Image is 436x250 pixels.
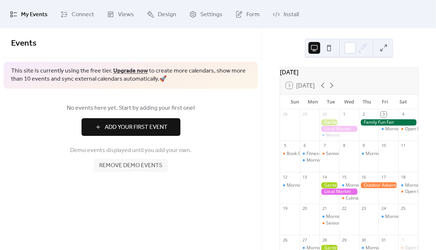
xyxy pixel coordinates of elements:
div: 30 [322,112,327,117]
div: Morning Yoga Bliss [366,151,405,157]
div: 13 [302,174,308,180]
div: 29 [302,112,308,117]
div: Book Club Gathering [287,151,329,157]
div: Morning Yoga Bliss [300,157,319,163]
div: 28 [322,237,327,243]
a: Add Your First Event [11,118,250,136]
div: 3 [381,112,386,117]
div: 16 [361,174,367,180]
a: Form [230,3,265,25]
div: 2 [361,112,367,117]
div: 21 [322,206,327,211]
div: 9 [361,143,367,148]
span: Install [284,9,299,20]
button: Add Your First Event [82,118,180,136]
div: Seniors' Social Tea [319,151,339,157]
div: 14 [322,174,327,180]
div: Seniors' Social Tea [326,151,365,157]
span: This site is currently using the free tier. to create more calendars, show more than 10 events an... [11,67,250,84]
span: Connect [72,9,94,20]
span: Design [158,9,176,20]
div: Morning Yoga Bliss [346,182,385,189]
div: Morning Yoga Bliss [307,157,346,163]
div: Open Mic Night [398,189,418,195]
div: 18 [401,174,406,180]
div: Local Market [319,189,359,195]
div: 15 [341,174,347,180]
div: Culinary Cooking Class [346,195,392,201]
div: 1 [401,237,406,243]
a: Upgrade now [113,65,148,77]
span: Events [11,35,37,52]
div: Morning Yoga Bliss [280,182,300,189]
div: Morning Yoga Bliss [385,214,425,220]
span: Views [118,9,134,20]
div: 23 [361,206,367,211]
div: Morning Yoga Bliss [287,182,326,189]
div: 5 [282,143,288,148]
div: 25 [401,206,406,211]
div: Sat [394,95,412,109]
a: My Events [4,3,53,25]
a: Design [141,3,182,25]
div: Morning Yoga Bliss [339,182,359,189]
div: 19 [282,206,288,211]
div: Morning Yoga Bliss [398,182,418,189]
div: Wed [340,95,358,109]
div: Morning Yoga Bliss [359,151,378,157]
div: Thu [358,95,376,109]
div: [DATE] [280,68,418,77]
div: 29 [341,237,347,243]
div: 12 [282,174,288,180]
div: Morning Yoga Bliss [326,214,366,220]
span: Demo events displayed until you add your own. [70,146,191,155]
a: Settings [184,3,228,25]
a: Connect [55,3,100,25]
div: Seniors' Social Tea [326,220,365,226]
div: Gardening Workshop [319,119,339,126]
div: Outdoor Adventure Day [359,182,398,189]
div: Fitness Bootcamp [300,151,319,157]
div: Tue [322,95,340,109]
a: Views [101,3,139,25]
div: Mon [304,95,322,109]
span: My Events [21,9,48,20]
div: Morning Yoga Bliss [319,214,339,220]
div: Morning Yoga Bliss [319,132,339,138]
div: 30 [361,237,367,243]
span: Add Your First Event [105,123,167,132]
div: Fitness Bootcamp [307,151,343,157]
div: 10 [381,143,386,148]
a: Install [267,3,304,25]
div: 4 [401,112,406,117]
div: Morning Yoga Bliss [378,214,398,220]
div: 28 [282,112,288,117]
div: 22 [341,206,347,211]
button: Remove demo events [94,159,168,172]
div: Morning Yoga Bliss [378,126,398,132]
div: 7 [322,143,327,148]
div: Morning Yoga Bliss [326,132,366,138]
div: 20 [302,206,308,211]
span: No events here yet. Start by adding your first one! [11,104,250,113]
div: 17 [381,174,386,180]
span: Settings [200,9,222,20]
div: 26 [282,237,288,243]
div: 27 [302,237,308,243]
div: 6 [302,143,308,148]
div: Fri [376,95,394,109]
div: Culinary Cooking Class [339,195,359,201]
div: Sun [286,95,304,109]
div: Gardening Workshop [319,182,339,189]
div: Book Club Gathering [280,151,300,157]
span: Remove demo events [99,161,162,170]
div: Morning Yoga Bliss [385,126,425,132]
div: 11 [401,143,406,148]
div: 31 [381,237,386,243]
div: Local Market [319,126,359,132]
div: Family Fun Fair [359,119,418,126]
div: 1 [341,112,347,117]
span: Form [246,9,260,20]
div: Seniors' Social Tea [319,220,339,226]
div: Open Mic Night [398,126,418,132]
